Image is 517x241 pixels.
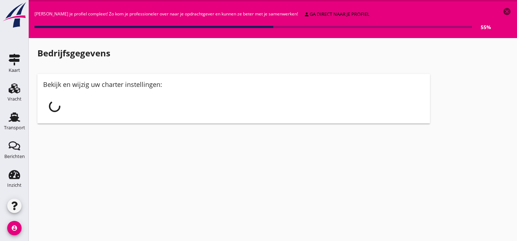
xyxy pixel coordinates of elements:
[304,11,310,17] i: person
[4,125,25,130] div: Transport
[37,47,430,60] h1: Bedrijfsgegevens
[503,7,511,16] i: cancel
[7,183,22,187] div: Inzicht
[472,23,491,31] div: 55%
[304,11,370,18] div: ga direct naar je profiel
[7,221,22,235] i: account_circle
[301,9,372,19] a: ga direct naar je profiel
[9,68,20,73] div: Kaart
[1,2,27,28] img: logo-small.a267ee39.svg
[35,7,491,32] div: [PERSON_NAME] je profiel compleet! Zo kom je professioneler over naar je opdrachtgever en kunnen ...
[8,97,22,101] div: Vracht
[4,154,25,159] div: Berichten
[43,80,424,89] div: Bekijk en wijzig uw charter instellingen:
